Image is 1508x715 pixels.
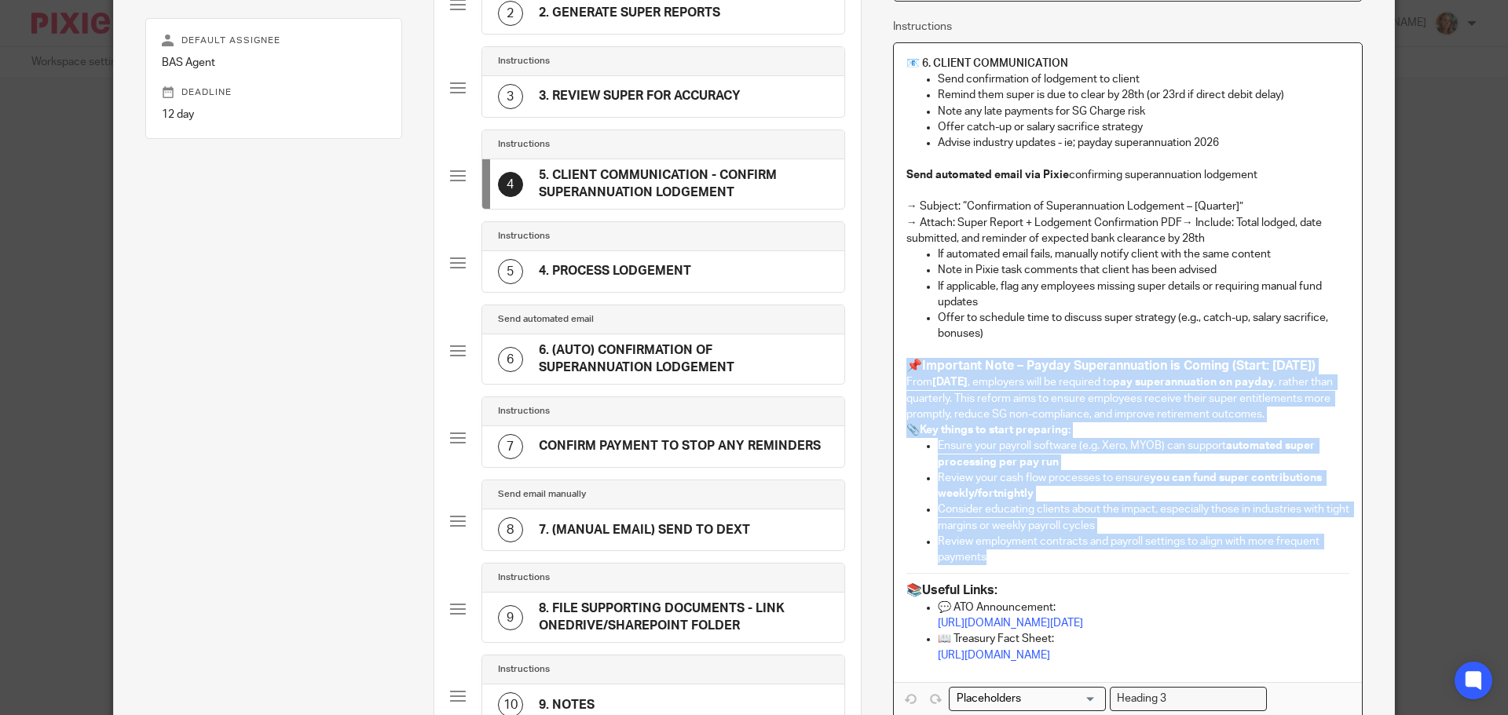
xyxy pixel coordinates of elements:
[1172,691,1257,707] input: Search for option
[498,405,550,418] h4: Instructions
[906,422,1349,438] p: 📎
[938,438,1349,470] p: Ensure your payroll software (e.g. Xero, MYOB) can support
[906,374,1349,422] p: From , employers will be required to , rather than quarterly. This reform aims to ensure employee...
[906,582,1349,599] h3: 📚
[938,87,1349,103] p: Remind them super is due to clear by 28th (or 23rd if direct debit delay)
[498,434,523,459] div: 7
[938,650,1050,661] a: [URL][DOMAIN_NAME]
[539,522,750,538] h4: 7. (MANUAL EMAIL) SEND TO DEXT
[498,488,586,501] h4: Send email manually
[498,172,523,197] div: 4
[1110,687,1267,711] div: Text styles
[498,605,523,630] div: 9
[938,502,1349,534] p: Consider educating clients about the impact, especially those in industries with tight margins or...
[906,358,1349,374] h3: 📌
[938,534,1349,566] p: Review employment contracts and payroll settings to align with more frequent payments
[498,84,523,109] div: 3
[938,104,1349,119] p: Note any late payments for SG Charge risk
[949,687,1106,711] div: Placeholders
[949,687,1106,711] div: Search for option
[498,1,523,26] div: 2
[498,571,550,584] h4: Instructions
[938,470,1349,502] p: Review your cash flow processes to ensure
[162,55,386,71] p: BAS Agent
[498,663,550,676] h4: Instructions
[938,618,1083,629] a: [URL][DOMAIN_NAME][DATE]
[498,517,523,542] div: 8
[922,359,1316,372] strong: Important Note – Payday Superannuation is Coming (Start: [DATE])
[906,183,1349,246] p: → Subject: “Confirmation of Superannuation Lodgement – [Quarter]” → Attach: Super Report + Lodgem...
[1113,377,1274,388] strong: pay superannuation on payday
[1110,687,1267,711] div: Search for option
[938,135,1349,151] p: Advise industry updates - ie; payday superannuation 2026
[920,425,1071,436] strong: Key things to start preparing:
[938,600,1349,632] p: 💬 ATO Announcement:
[498,55,550,67] h4: Instructions
[498,259,523,284] div: 5
[906,56,1349,71] h4: 📧 6. CLIENT COMMUNICATION
[922,584,997,596] strong: Useful Links:
[162,107,386,122] p: 12 day
[539,600,829,634] h4: 8. FILE SUPPORTING DOCUMENTS - LINK ONEDRIVE/SHAREPOINT FOLDER
[938,246,1349,262] p: If automated email fails, manually notify client with the same content
[539,88,741,104] h4: 3. REVIEW SUPER FOR ACCURACY
[162,35,386,47] p: Default assignee
[498,347,523,372] div: 6
[162,86,386,99] p: Deadline
[498,313,594,326] h4: Send automated email
[938,631,1349,663] p: 📖 Treasury Fact Sheet:
[539,5,720,21] h4: 2. GENERATE SUPER REPORTS
[938,440,1317,467] strong: automated super processing per pay run
[498,138,550,151] h4: Instructions
[1114,691,1170,707] span: Heading 3
[906,167,1349,183] p: confirming superannuation lodgement
[938,262,1349,278] p: Note in Pixie task comments that client has been advised
[932,377,968,388] strong: [DATE]
[938,119,1349,135] p: Offer catch-up or salary sacrifice strategy
[906,170,1069,181] strong: Send automated email via Pixie
[539,167,829,201] h4: 5. CLIENT COMMUNICATION - CONFIRM SUPERANNUATION LODGEMENT
[539,697,595,713] h4: 9. NOTES
[938,279,1349,311] p: If applicable, flag any employees missing super details or requiring manual fund updates
[498,230,550,243] h4: Instructions
[938,310,1349,342] p: Offer to schedule time to discuss super strategy (e.g., catch-up, salary sacrifice, bonuses)
[938,71,1349,87] p: Send confirmation of lodgement to client
[893,19,952,35] label: Instructions
[539,438,821,454] h4: CONFIRM PAYMENT TO STOP ANY REMINDERS
[951,691,1096,707] input: Search for option
[539,263,691,279] h4: 4. PROCESS LODGEMENT
[539,342,829,376] h4: 6. (AUTO) CONFIRMATION OF SUPERANNUATION LODGEMENT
